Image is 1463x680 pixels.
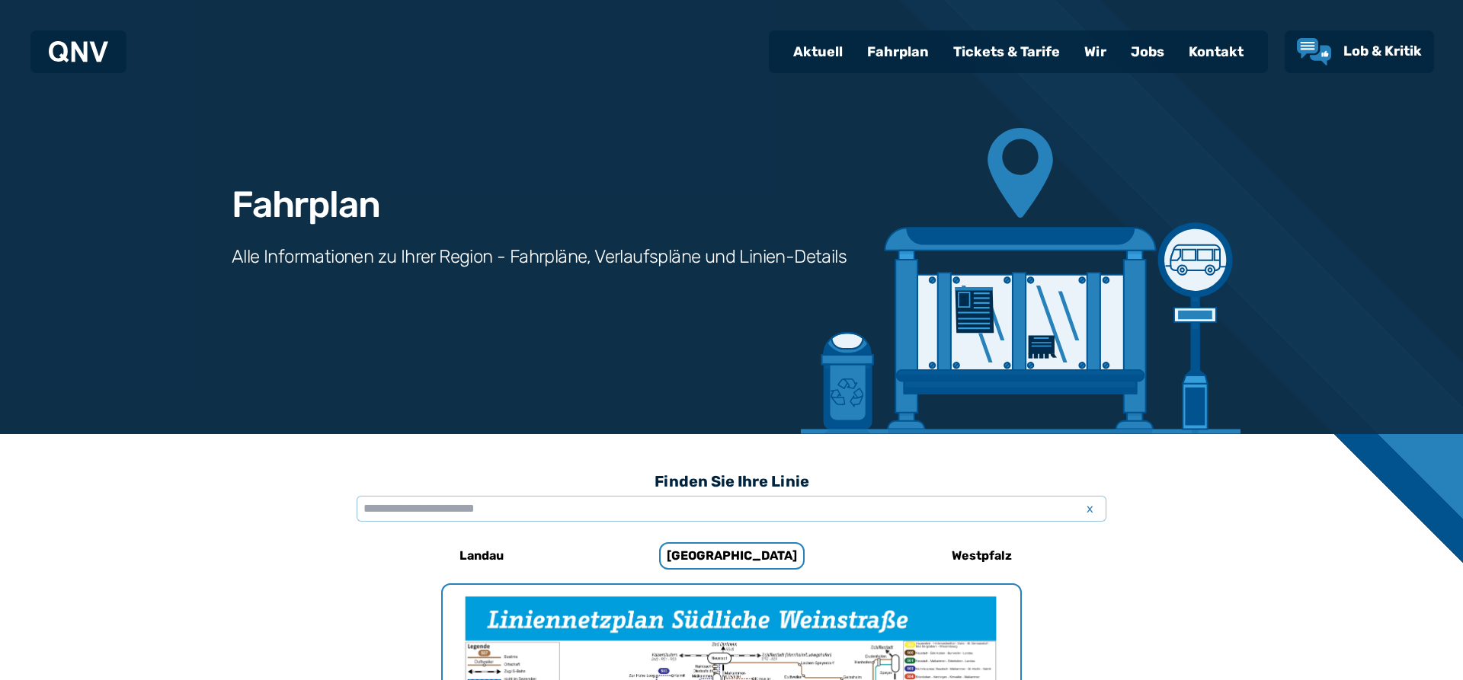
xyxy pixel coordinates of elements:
[630,538,833,574] a: [GEOGRAPHIC_DATA]
[453,544,510,568] h6: Landau
[855,32,941,72] a: Fahrplan
[1072,32,1119,72] a: Wir
[380,538,583,574] a: Landau
[1297,38,1422,65] a: Lob & Kritik
[880,538,1083,574] a: Westpfalz
[946,544,1018,568] h6: Westpfalz
[357,465,1106,498] h3: Finden Sie Ihre Linie
[232,244,847,269] h3: Alle Informationen zu Ihrer Region - Fahrpläne, Verlaufspläne und Linien-Details
[232,187,379,223] h1: Fahrplan
[941,32,1072,72] a: Tickets & Tarife
[1343,43,1422,59] span: Lob & Kritik
[781,32,855,72] a: Aktuell
[49,37,108,67] a: QNV Logo
[1079,500,1100,518] span: x
[1176,32,1256,72] a: Kontakt
[1119,32,1176,72] a: Jobs
[659,542,805,570] h6: [GEOGRAPHIC_DATA]
[49,41,108,62] img: QNV Logo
